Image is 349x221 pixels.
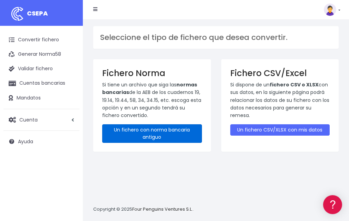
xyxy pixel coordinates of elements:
[7,87,131,98] a: Formatos
[132,206,193,212] a: Four Penguins Ventures S.L.
[7,59,131,69] a: Información general
[7,176,131,187] a: API
[9,5,26,22] img: logo
[324,3,336,16] img: profile
[7,98,131,108] a: Problemas habituales
[7,184,131,196] button: Contáctanos
[230,124,330,136] a: Un fichero CSV/XLSX con mis datos
[3,33,79,47] a: Convertir fichero
[102,68,202,78] h3: Fichero Norma
[7,48,131,54] div: Información general
[7,137,131,143] div: Facturación
[3,76,79,91] a: Cuentas bancarias
[93,206,194,213] p: Copyright © 2025 .
[3,47,79,62] a: Generar Norma58
[7,119,131,130] a: Perfiles de empresas
[100,33,332,42] h3: Seleccione el tipo de fichero que desea convertir.
[102,81,202,119] p: Si tiene un archivo que siga las de la AEB de los cuadernos 19, 19.14, 19.44, 58, 34, 34.15, etc....
[7,148,131,158] a: General
[7,108,131,119] a: Videotutoriales
[95,198,133,205] a: POWERED BY ENCHANT
[3,134,79,149] a: Ayuda
[27,9,48,18] span: CSEPA
[19,116,38,123] span: Cuenta
[3,91,79,105] a: Mandatos
[102,124,202,143] a: Un fichero con norma bancaria antiguo
[270,81,319,88] strong: fichero CSV o XLSX
[7,165,131,172] div: Programadores
[3,113,79,127] a: Cuenta
[18,138,33,145] span: Ayuda
[230,68,330,78] h3: Fichero CSV/Excel
[7,76,131,83] div: Convertir ficheros
[230,81,330,119] p: Si dispone de un con sus datos, en la siguiente página podrá relacionar los datos de su fichero c...
[3,62,79,76] a: Validar fichero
